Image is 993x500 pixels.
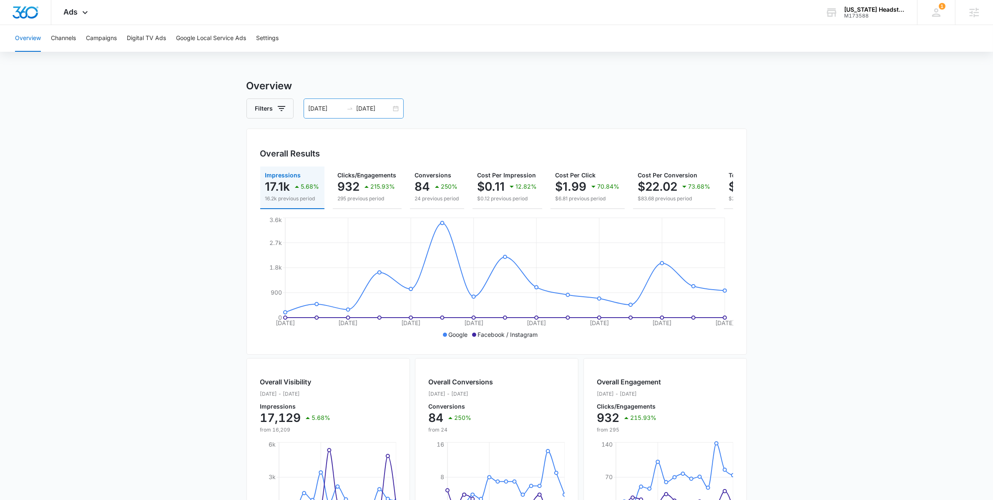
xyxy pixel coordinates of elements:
[338,319,357,326] tspan: [DATE]
[347,105,353,112] span: to
[597,411,620,424] p: 932
[246,98,294,119] button: Filters
[86,25,117,52] button: Campaigns
[309,104,343,113] input: Start date
[939,3,945,10] div: notifications count
[415,195,459,202] p: 24 previous period
[429,411,444,424] p: 84
[260,147,320,160] h3: Overall Results
[269,239,282,246] tspan: 2.7k
[278,314,282,321] tspan: 0
[269,441,276,448] tspan: 6k
[127,25,166,52] button: Digital TV Ads
[729,180,785,193] p: $1,850.00
[597,377,661,387] h2: Overall Engagement
[638,172,698,179] span: Cost Per Conversion
[652,319,671,326] tspan: [DATE]
[260,390,331,398] p: [DATE] - [DATE]
[729,195,813,202] p: $2,008.20 previous period
[939,3,945,10] span: 1
[478,172,536,179] span: Cost Per Impression
[301,184,319,189] p: 5.68%
[601,441,613,448] tspan: 140
[638,195,711,202] p: $83.68 previous period
[597,390,661,398] p: [DATE] - [DATE]
[276,319,295,326] tspan: [DATE]
[260,426,331,434] p: from 16,209
[265,172,301,179] span: Impressions
[176,25,246,52] button: Google Local Service Ads
[478,195,537,202] p: $0.12 previous period
[844,13,905,19] div: account id
[478,180,505,193] p: $0.11
[478,330,538,339] p: Facebook / Instagram
[265,195,319,202] p: 16.2k previous period
[269,216,282,223] tspan: 3.6k
[527,319,546,326] tspan: [DATE]
[338,172,397,179] span: Clicks/Engagements
[256,25,279,52] button: Settings
[556,172,596,179] span: Cost Per Click
[589,319,608,326] tspan: [DATE]
[441,184,458,189] p: 250%
[516,184,537,189] p: 12.82%
[715,319,734,326] tspan: [DATE]
[605,473,613,480] tspan: 70
[449,330,468,339] p: Google
[689,184,711,189] p: 73.68%
[269,473,276,480] tspan: 3k
[15,25,41,52] button: Overview
[260,377,331,387] h2: Overall Visibility
[598,184,620,189] p: 70.84%
[729,172,763,179] span: Total Spend
[440,473,444,480] tspan: 8
[597,404,661,409] p: Clicks/Engagements
[429,390,493,398] p: [DATE] - [DATE]
[357,104,391,113] input: End date
[464,319,483,326] tspan: [DATE]
[455,415,472,421] p: 250%
[260,404,331,409] p: Impressions
[271,289,282,296] tspan: 900
[415,180,430,193] p: 84
[556,195,620,202] p: $6.81 previous period
[260,411,301,424] p: 17,129
[338,195,397,202] p: 295 previous period
[269,264,282,271] tspan: 1.8k
[246,78,747,93] h3: Overview
[437,441,444,448] tspan: 16
[64,8,78,16] span: Ads
[401,319,420,326] tspan: [DATE]
[347,105,353,112] span: swap-right
[265,180,290,193] p: 17.1k
[338,180,360,193] p: 932
[429,377,493,387] h2: Overall Conversions
[371,184,395,189] p: 215.93%
[312,415,331,421] p: 5.68%
[51,25,76,52] button: Channels
[631,415,657,421] p: 215.93%
[415,172,452,179] span: Conversions
[429,404,493,409] p: Conversions
[556,180,587,193] p: $1.99
[597,426,661,434] p: from 295
[638,180,678,193] p: $22.02
[429,426,493,434] p: from 24
[844,6,905,13] div: account name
